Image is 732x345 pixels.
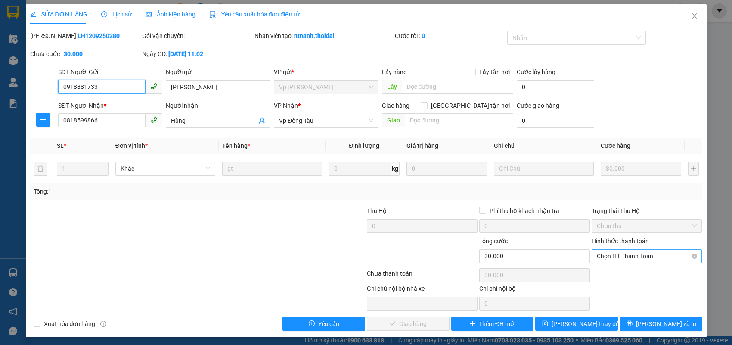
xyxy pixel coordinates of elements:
[6,37,80,68] span: Chuyển phát nhanh: [GEOGRAPHIC_DATA] - [GEOGRAPHIC_DATA]
[58,101,163,110] div: SĐT Người Nhận
[168,50,203,57] b: [DATE] 11:02
[406,162,487,176] input: 0
[486,206,563,216] span: Phí thu hộ khách nhận trả
[406,142,438,149] span: Giá trị hàng
[101,11,107,17] span: clock-circle
[395,31,506,41] div: Cước rồi :
[166,67,270,77] div: Người gửi
[535,317,618,331] button: save[PERSON_NAME] thay đổi
[592,206,702,216] div: Trạng thái Thu Hộ
[30,49,141,59] div: Chưa cước :
[142,31,253,41] div: Gói vận chuyển:
[142,49,253,59] div: Ngày GD:
[405,113,513,127] input: Dọc đường
[517,114,594,128] input: Cước giao hàng
[479,319,515,329] span: Thêm ĐH mới
[166,101,270,110] div: Người nhận
[382,113,405,127] span: Giao
[279,114,373,127] span: Vp Đồng Tàu
[3,31,5,75] img: logo
[274,102,298,109] span: VP Nhận
[30,11,87,18] span: SỬA ĐƠN HÀNG
[542,320,548,327] span: save
[367,317,450,331] button: checkGiao hàng
[294,32,335,39] b: ntnanh.thoidai
[476,67,513,77] span: Lấy tận nơi
[691,13,698,19] span: close
[30,11,36,17] span: edit
[40,319,99,329] span: Xuất hóa đơn hàng
[601,142,630,149] span: Cước hàng
[57,142,64,149] span: SL
[34,187,283,196] div: Tổng: 1
[367,207,387,214] span: Thu Hộ
[597,250,697,263] span: Chọn HT Thanh Toán
[382,69,407,75] span: Lấy hàng
[469,320,475,327] span: plus
[254,31,393,41] div: Nhân viên tạo:
[517,80,594,94] input: Cước lấy hàng
[81,58,132,67] span: DT1309250338
[349,142,379,149] span: Định lượng
[552,319,620,329] span: [PERSON_NAME] thay đổi
[592,238,649,245] label: Hình thức thanh toán
[78,32,120,39] b: LH1209250280
[37,116,50,123] span: plus
[36,113,50,127] button: plus
[274,67,378,77] div: VP gửi
[490,138,597,154] th: Ghi chú
[309,320,315,327] span: exclamation-circle
[597,220,697,232] span: Chưa thu
[601,162,681,176] input: 0
[451,317,534,331] button: plusThêm ĐH mới
[64,50,83,57] b: 30.000
[101,11,132,18] span: Lịch sử
[517,102,559,109] label: Cước giao hàng
[682,4,707,28] button: Close
[150,83,157,90] span: phone
[150,116,157,123] span: phone
[279,81,373,94] span: Vp Lê Hoàn
[146,11,195,18] span: Ảnh kiện hàng
[382,102,409,109] span: Giao hàng
[692,254,697,259] span: close-circle
[636,319,696,329] span: [PERSON_NAME] và In
[209,11,216,18] img: icon
[258,117,265,124] span: user-add
[382,80,402,94] span: Lấy
[318,319,339,329] span: Yêu cầu
[620,317,702,331] button: printer[PERSON_NAME] và In
[209,11,300,18] span: Yêu cầu xuất hóa đơn điện tử
[422,32,425,39] b: 0
[115,142,148,149] span: Đơn vị tính
[517,69,555,75] label: Cước lấy hàng
[121,162,210,175] span: Khác
[222,142,250,149] span: Tên hàng
[366,269,478,284] div: Chưa thanh toán
[100,321,106,327] span: info-circle
[391,162,400,176] span: kg
[58,67,163,77] div: SĐT Người Gửi
[8,7,78,35] strong: CÔNG TY TNHH DỊCH VỤ DU LỊCH THỜI ĐẠI
[30,31,141,41] div: [PERSON_NAME]:
[479,284,590,297] div: Chi phí nội bộ
[146,11,152,17] span: picture
[222,162,322,176] input: VD: Bàn, Ghế
[479,238,508,245] span: Tổng cước
[282,317,365,331] button: exclamation-circleYêu cầu
[428,101,513,110] span: [GEOGRAPHIC_DATA] tận nơi
[688,162,699,176] button: plus
[34,162,47,176] button: delete
[627,320,633,327] span: printer
[494,162,594,176] input: Ghi Chú
[367,284,478,297] div: Ghi chú nội bộ nhà xe
[402,80,513,94] input: Dọc đường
